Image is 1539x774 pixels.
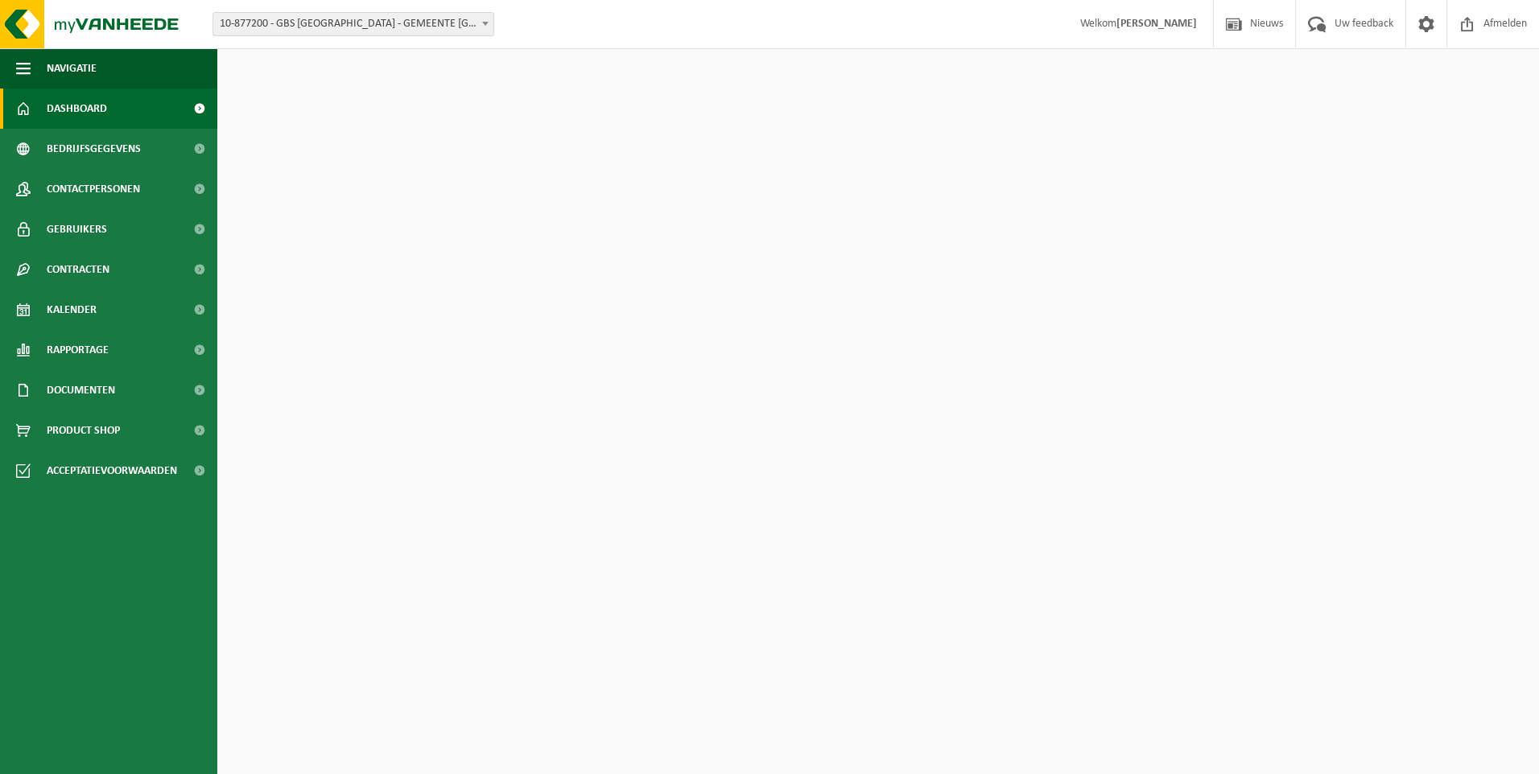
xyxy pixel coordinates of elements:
[47,48,97,89] span: Navigatie
[47,410,120,451] span: Product Shop
[47,89,107,129] span: Dashboard
[1116,18,1197,30] strong: [PERSON_NAME]
[47,209,107,249] span: Gebruikers
[47,129,141,169] span: Bedrijfsgegevens
[212,12,494,36] span: 10-877200 - GBS BOSDAM - GEMEENTE BEVEREN - KOSTENPLAATS 5 - BEVEREN-WAAS
[47,370,115,410] span: Documenten
[47,290,97,330] span: Kalender
[47,169,140,209] span: Contactpersonen
[47,249,109,290] span: Contracten
[213,13,493,35] span: 10-877200 - GBS BOSDAM - GEMEENTE BEVEREN - KOSTENPLAATS 5 - BEVEREN-WAAS
[47,451,177,491] span: Acceptatievoorwaarden
[47,330,109,370] span: Rapportage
